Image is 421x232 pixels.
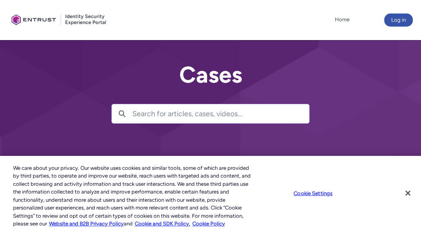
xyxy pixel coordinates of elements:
button: Log in [384,14,413,27]
a: Cookie Policy [192,221,225,227]
button: Close [399,184,417,202]
input: Search for articles, cases, videos... [132,104,310,123]
h2: Cases [111,62,310,88]
div: We care about your privacy. Our website uses cookies and similar tools, some of which are provide... [13,164,253,228]
a: More information about our cookie policy., opens in a new tab [49,221,124,227]
a: Cookie and SDK Policy. [135,221,190,227]
button: Search [112,104,132,123]
button: Cookie Settings [287,185,339,202]
a: Home [333,14,352,26]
